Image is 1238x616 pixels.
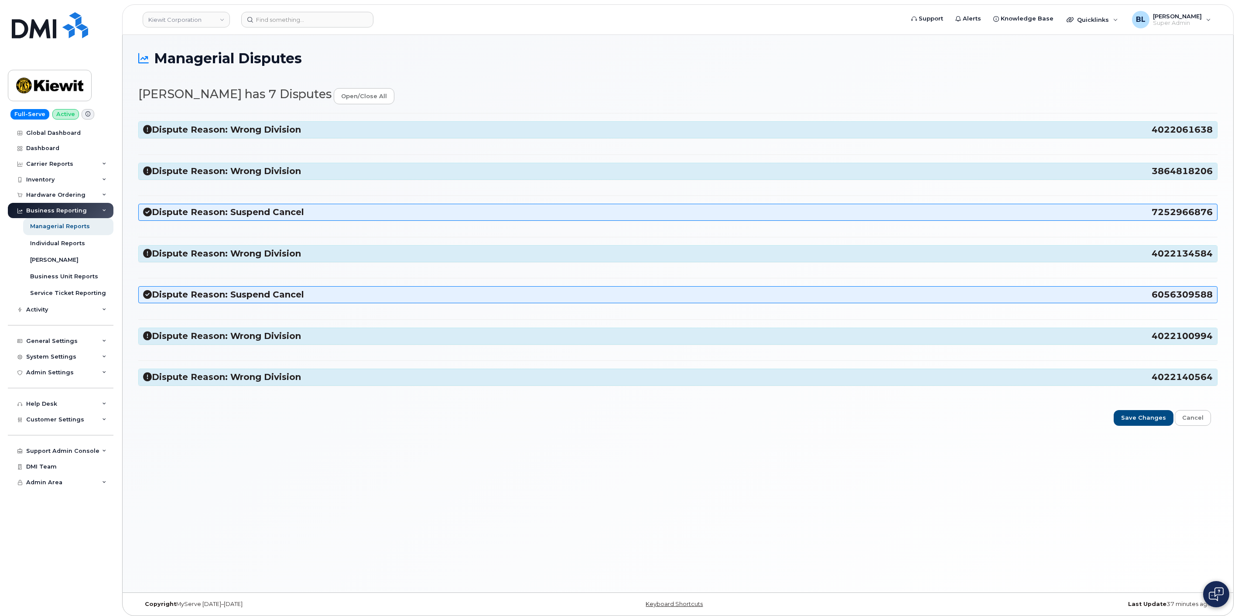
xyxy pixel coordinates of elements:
span: 6056309588 [1152,289,1213,301]
strong: Last Update [1128,601,1166,607]
a: Keyboard Shortcuts [646,601,703,607]
span: 4022100994 [1152,330,1213,342]
a: Cancel [1175,410,1211,426]
div: 37 minutes ago [858,601,1217,608]
span: 4022061638 [1152,124,1213,136]
span: 4022134584 [1152,248,1213,260]
h3: Dispute Reason: Wrong Division [143,124,1213,136]
span: 3864818206 [1152,165,1213,177]
img: Open chat [1209,587,1224,601]
h3: Dispute Reason: Wrong Division [143,371,1213,383]
h3: Dispute Reason: Wrong Division [143,330,1213,342]
span: 7252966876 [1152,206,1213,218]
h3: Dispute Reason: Wrong Division [143,248,1213,260]
h1: Managerial Disputes [138,51,1217,66]
h3: Dispute Reason: Suspend Cancel [143,289,1213,301]
strong: Copyright [145,601,176,607]
a: open/close all [334,88,394,104]
div: MyServe [DATE]–[DATE] [138,601,498,608]
span: 4022140564 [1152,371,1213,383]
h2: [PERSON_NAME] has 7 Disputes [138,88,1217,104]
input: Save Changes [1114,410,1173,426]
h3: Dispute Reason: Wrong Division [143,165,1213,177]
h3: Dispute Reason: Suspend Cancel [143,206,1213,218]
